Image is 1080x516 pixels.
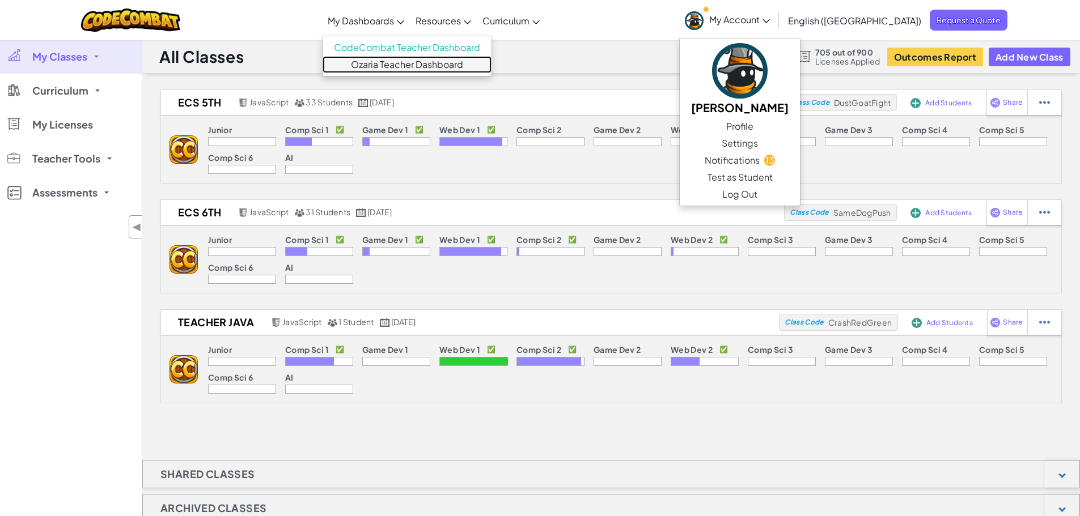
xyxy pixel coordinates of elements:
[249,207,289,217] span: JavaScript
[323,39,492,56] a: CodeCombat Teacher Dashboard
[370,97,394,107] span: [DATE]
[208,235,232,244] p: Junior
[1039,207,1050,218] img: IconStudentEllipsis.svg
[161,94,235,111] h2: ECS 5th
[439,235,480,244] p: Web Dev 1
[990,207,1001,218] img: IconShare_Purple.svg
[705,153,760,167] span: Notifications
[439,345,480,354] p: Web Dev 1
[709,14,770,25] span: My Account
[685,11,704,30] img: avatar
[748,235,793,244] p: Comp Sci 3
[362,235,408,244] p: Game Dev 1
[328,15,394,27] span: My Dashboards
[680,118,800,135] a: Profile
[989,48,1070,66] button: Add New Class
[719,345,728,354] p: ✅
[680,135,800,152] a: Settings
[415,235,423,244] p: ✅
[238,99,248,107] img: javascript.png
[910,208,921,218] img: IconAddStudents.svg
[568,345,577,354] p: ✅
[671,125,713,134] p: Web Dev 2
[1003,99,1022,106] span: Share
[680,186,800,203] a: Log Out
[285,235,329,244] p: Comp Sci 1
[680,169,800,186] a: Test as Student
[416,15,461,27] span: Resources
[834,97,891,108] span: DustGoatFight
[170,245,198,274] img: logo
[208,153,253,162] p: Comp Sci 6
[719,235,728,244] p: ✅
[323,56,492,73] a: Ozaria Teacher Dashboard
[594,235,641,244] p: Game Dev 2
[487,345,495,354] p: ✅
[902,235,947,244] p: Comp Sci 4
[791,99,829,106] span: Class Code
[238,208,248,217] img: javascript.png
[336,235,344,244] p: ✅
[487,125,495,134] p: ✅
[208,125,232,134] p: Junior
[208,373,253,382] p: Comp Sci 6
[285,263,294,272] p: AI
[439,125,480,134] p: Web Dev 1
[910,98,921,108] img: IconAddStudents.svg
[790,209,828,216] span: Class Code
[32,86,88,96] span: Curriculum
[410,5,477,36] a: Resources
[306,97,353,107] span: 33 Students
[161,204,235,221] h2: ECS 6th
[1039,317,1050,327] img: IconStudentEllipsis.svg
[990,317,1001,327] img: IconShare_Purple.svg
[161,204,784,221] a: ECS 6th JavaScript 31 Students [DATE]
[415,125,423,134] p: ✅
[979,345,1024,354] p: Comp Sci 5
[338,317,374,327] span: 1 Student
[815,57,880,66] span: Licenses Applied
[285,153,294,162] p: AI
[477,5,545,36] a: Curriculum
[912,318,922,328] img: IconAddStudents.svg
[285,345,329,354] p: Comp Sci 1
[32,187,98,198] span: Assessments
[785,319,823,326] span: Class Code
[516,235,561,244] p: Comp Sci 2
[358,99,369,107] img: calendar.svg
[594,345,641,354] p: Game Dev 2
[285,373,294,382] p: AI
[680,41,800,118] a: [PERSON_NAME]
[782,5,927,36] a: English ([GEOGRAPHIC_DATA])
[362,125,408,134] p: Game Dev 1
[159,46,244,67] h1: All Classes
[336,125,344,134] p: ✅
[825,235,873,244] p: Game Dev 3
[887,48,983,66] button: Outcomes Report
[32,153,100,164] span: Teacher Tools
[679,2,776,38] a: My Account
[161,314,268,331] h2: Teacher java
[671,235,713,244] p: Web Dev 2
[926,319,973,326] span: Add Students
[925,210,972,216] span: Add Students
[764,155,775,165] span: 13
[322,5,410,36] a: My Dashboards
[336,345,344,354] p: ✅
[748,345,793,354] p: Comp Sci 3
[282,317,321,327] span: JavaScript
[81,8,180,32] a: CodeCombat logo
[979,125,1024,134] p: Comp Sci 5
[391,317,416,327] span: [DATE]
[294,208,304,217] img: MultipleUsers.png
[170,135,198,164] img: logo
[815,48,880,57] span: 705 out of 900
[979,235,1024,244] p: Comp Sci 5
[925,100,972,106] span: Add Students
[902,125,947,134] p: Comp Sci 4
[930,10,1007,31] a: Request a Quote
[788,15,921,27] span: English ([GEOGRAPHIC_DATA])
[208,345,232,354] p: Junior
